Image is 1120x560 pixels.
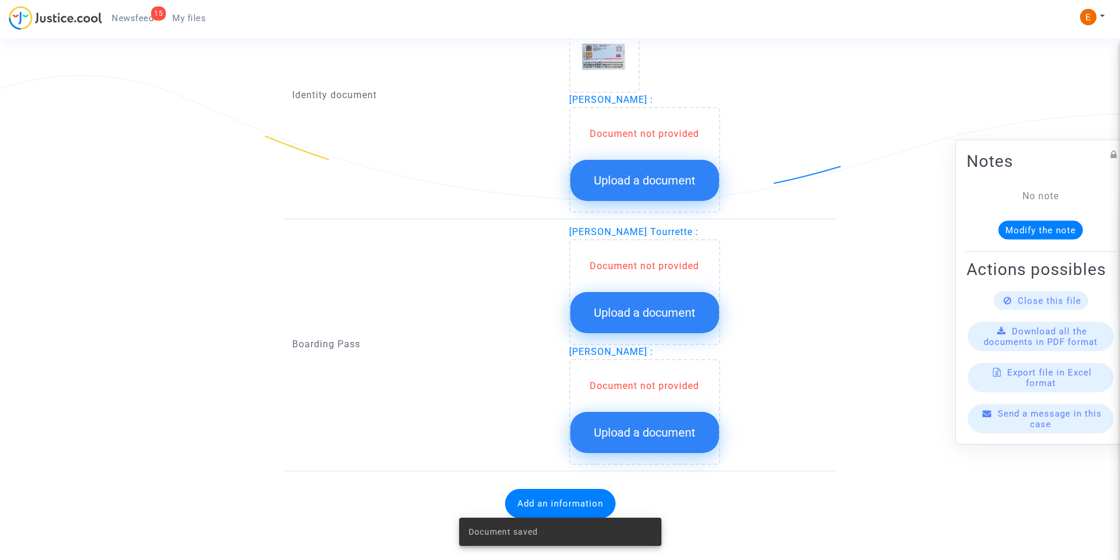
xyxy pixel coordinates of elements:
[163,9,215,27] a: My files
[151,6,166,21] div: 15
[469,526,538,538] span: Document saved
[570,412,719,453] button: Upload a document
[570,160,719,201] button: Upload a document
[102,9,163,27] a: 15Newsfeed
[9,6,102,30] img: jc-logo.svg
[172,13,206,24] span: My files
[569,94,653,105] span: [PERSON_NAME] :
[1007,367,1092,388] span: Export file in Excel format
[594,173,696,187] span: Upload a document
[1018,295,1081,306] span: Close this file
[984,326,1098,347] span: Download all the documents in PDF format
[998,220,1083,239] button: Modify the note
[292,337,551,351] p: Boarding Pass
[570,292,719,333] button: Upload a document
[1080,9,1096,25] img: ACg8ocIeiFvHKe4dA5oeRFd_CiCnuxWUEc1A2wYhRJE3TTWt=s96-c
[570,259,719,273] div: Document not provided
[570,379,719,393] div: Document not provided
[984,189,1097,203] div: No note
[570,127,719,141] div: Document not provided
[292,88,551,102] p: Identity document
[112,13,153,24] span: Newsfeed
[967,259,1115,279] h2: Actions possibles
[594,306,696,320] span: Upload a document
[569,346,653,357] span: [PERSON_NAME] :
[569,226,698,237] span: [PERSON_NAME] Tourrette :
[967,150,1115,171] h2: Notes
[594,425,696,440] span: Upload a document
[505,489,616,518] button: Add an information
[998,408,1102,429] span: Send a message in this case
